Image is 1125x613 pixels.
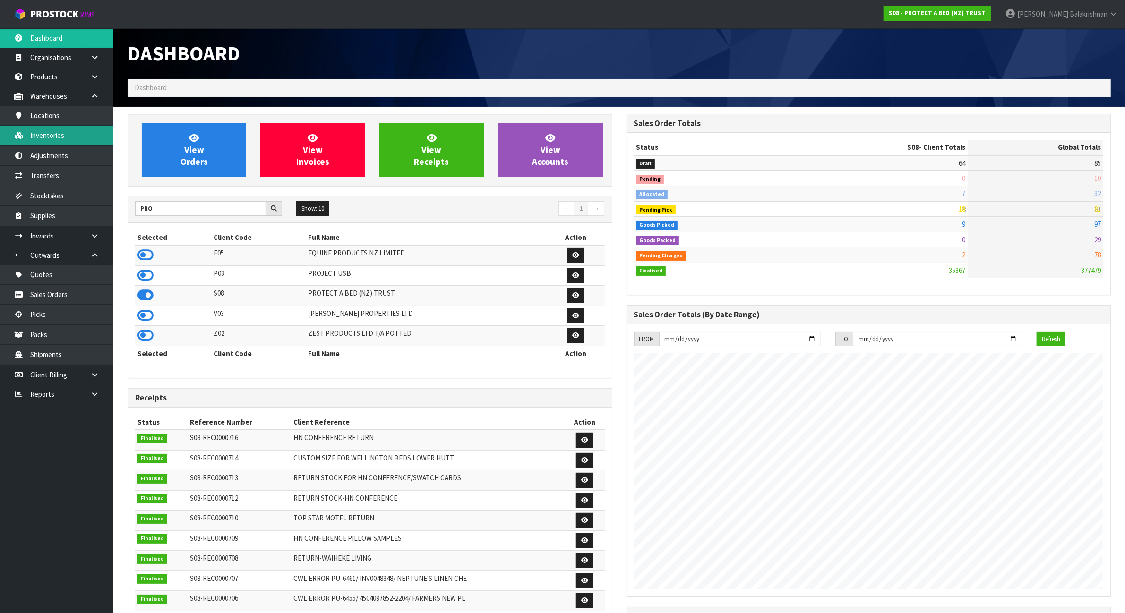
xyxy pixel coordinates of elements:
[135,346,211,361] th: Selected
[190,594,238,603] span: S08-REC0000706
[884,6,991,21] a: S08 - PROTECT A BED (NZ) TRUST
[636,175,664,184] span: Pending
[636,221,678,230] span: Goods Picked
[588,201,604,216] a: →
[180,132,208,168] span: View Orders
[634,310,1104,319] h3: Sales Order Totals (By Date Range)
[137,454,167,463] span: Finalised
[291,415,565,430] th: Client Reference
[137,554,167,564] span: Finalised
[636,266,666,276] span: Finalised
[414,132,449,168] span: View Receipts
[498,123,602,177] a: ViewAccounts
[1094,174,1101,183] span: 10
[137,595,167,604] span: Finalised
[1094,204,1101,213] span: 81
[1037,332,1065,347] button: Refresh
[190,453,238,462] span: S08-REC0000714
[293,494,397,502] span: RETURN STOCK-HN CONFERENCE
[211,245,306,265] td: E05
[636,236,679,246] span: Goods Packed
[211,326,306,346] td: Z02
[137,514,167,524] span: Finalised
[1070,9,1108,18] span: Balakrishnan
[1094,159,1101,168] span: 85
[306,265,547,286] td: PROJECT USB
[889,9,986,17] strong: S08 - PROTECT A BED (NZ) TRUST
[211,265,306,286] td: P03
[293,513,374,522] span: TOP STAR MOTEL RETURN
[547,230,604,245] th: Action
[949,266,965,275] span: 35367
[211,346,306,361] th: Client Code
[135,201,266,216] input: Search clients
[835,332,853,347] div: TO
[80,10,95,19] small: WMS
[959,159,965,168] span: 64
[190,534,238,543] span: S08-REC0000709
[293,534,402,543] span: HN CONFERENCE PILLOW SAMPLES
[547,346,604,361] th: Action
[1094,189,1101,198] span: 32
[135,230,211,245] th: Selected
[962,220,965,229] span: 9
[211,230,306,245] th: Client Code
[293,574,467,583] span: CWL ERROR PU-6461/ INV0048348/ NEPTUNE'S LINEN CHE
[962,235,965,244] span: 0
[190,553,238,562] span: S08-REC0000708
[142,123,246,177] a: ViewOrders
[306,326,547,346] td: ZEST PRODUCTS LTD T/A POTTED
[1017,9,1068,18] span: [PERSON_NAME]
[907,143,919,152] span: S08
[379,123,484,177] a: ViewReceipts
[636,251,687,261] span: Pending Charges
[306,245,547,265] td: EQUINE PRODUCTS NZ LIMITED
[634,119,1104,128] h3: Sales Order Totals
[1094,235,1101,244] span: 29
[959,204,965,213] span: 18
[190,433,238,442] span: S08-REC0000716
[137,474,167,484] span: Finalised
[636,159,655,169] span: Draft
[306,346,547,361] th: Full Name
[128,41,240,66] span: Dashboard
[293,594,465,603] span: CWL ERROR PU-6455/ 4504097852-2204/ FARMERS NEW PL
[377,201,605,218] nav: Page navigation
[190,574,238,583] span: S08-REC0000707
[1081,266,1101,275] span: 377479
[211,286,306,306] td: S08
[532,132,568,168] span: View Accounts
[293,473,461,482] span: RETURN STOCK FOR HN CONFERENCE/SWATCH CARDS
[306,286,547,306] td: PROTECT A BED (NZ) TRUST
[1094,220,1101,229] span: 97
[306,306,547,326] td: [PERSON_NAME] PROPERTIES LTD
[636,205,676,215] span: Pending Pick
[137,534,167,544] span: Finalised
[634,332,659,347] div: FROM
[565,415,605,430] th: Action
[293,553,371,562] span: RETURN-WAIHEKE LIVING
[296,201,329,216] button: Show: 10
[30,8,78,20] span: ProStock
[135,393,605,402] h3: Receipts
[190,513,238,522] span: S08-REC0000710
[634,140,789,155] th: Status
[190,494,238,502] span: S08-REC0000712
[293,453,454,462] span: CUSTOM SIZE FOR WELLINGTON BEDS LOWER HUTT
[260,123,365,177] a: ViewInvoices
[558,201,575,216] a: ←
[137,494,167,503] span: Finalised
[190,473,238,482] span: S08-REC0000713
[137,434,167,443] span: Finalised
[293,433,374,442] span: HN CONFERENCE RETURN
[962,189,965,198] span: 7
[188,415,291,430] th: Reference Number
[1094,250,1101,259] span: 78
[211,306,306,326] td: V03
[135,83,167,92] span: Dashboard
[296,132,329,168] span: View Invoices
[137,574,167,584] span: Finalised
[962,174,965,183] span: 0
[135,415,188,430] th: Status
[962,250,965,259] span: 2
